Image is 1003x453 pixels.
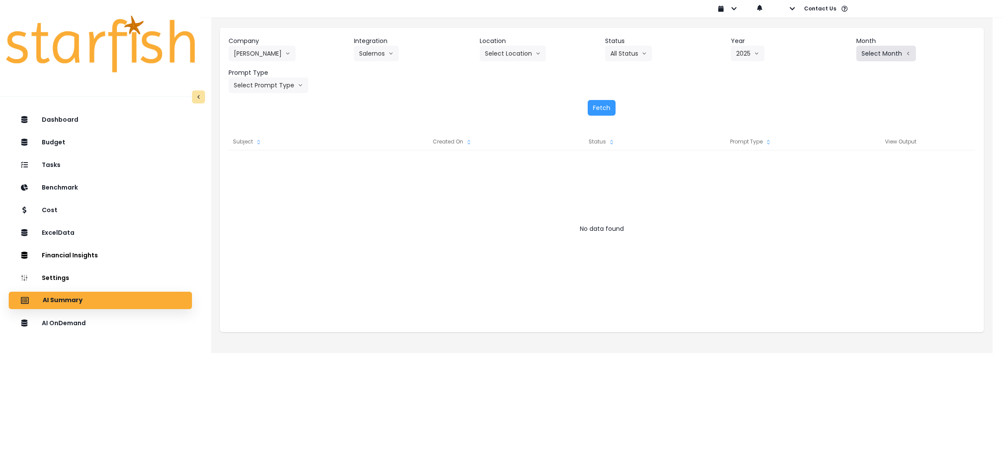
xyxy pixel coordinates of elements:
button: ExcelData [9,224,192,241]
p: Budget [42,139,65,146]
svg: arrow down line [285,49,290,58]
svg: arrow down line [535,49,541,58]
button: Select Prompt Typearrow down line [229,77,308,93]
p: Dashboard [42,116,78,123]
button: Cost [9,201,192,219]
p: AI Summary [43,296,83,304]
button: Salernosarrow down line [354,46,399,61]
svg: arrow down line [642,49,647,58]
header: Prompt Type [229,68,347,77]
svg: arrow down line [388,49,394,58]
p: AI OnDemand [42,320,86,327]
svg: sort [608,139,615,146]
p: Cost [42,207,57,214]
header: Integration [354,37,473,46]
button: Dashboard [9,111,192,128]
svg: sort [465,139,472,146]
svg: arrow down line [298,81,303,90]
p: ExcelData [42,229,74,236]
button: AI OnDemand [9,314,192,332]
button: Settings [9,269,192,286]
button: [PERSON_NAME]arrow down line [229,46,296,61]
button: Select Locationarrow down line [480,46,546,61]
p: Tasks [42,161,61,169]
svg: arrow down line [754,49,759,58]
button: Benchmark [9,179,192,196]
header: Status [605,37,724,46]
svg: sort [255,139,262,146]
div: Status [527,133,677,150]
div: No data found [229,220,975,237]
button: Tasks [9,156,192,173]
svg: arrow left line [905,49,911,58]
div: Created On [378,133,527,150]
header: Month [856,37,975,46]
div: Prompt Type [677,133,826,150]
button: Budget [9,133,192,151]
button: Fetch [588,100,616,116]
button: All Statusarrow down line [605,46,652,61]
div: Subject [229,133,377,150]
p: Benchmark [42,184,78,191]
button: 2025arrow down line [731,46,764,61]
header: Company [229,37,347,46]
header: Year [731,37,850,46]
header: Location [480,37,599,46]
button: Select Montharrow left line [856,46,916,61]
svg: sort [765,139,772,146]
button: Financial Insights [9,246,192,264]
button: AI Summary [9,292,192,309]
div: View Output [826,133,975,150]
